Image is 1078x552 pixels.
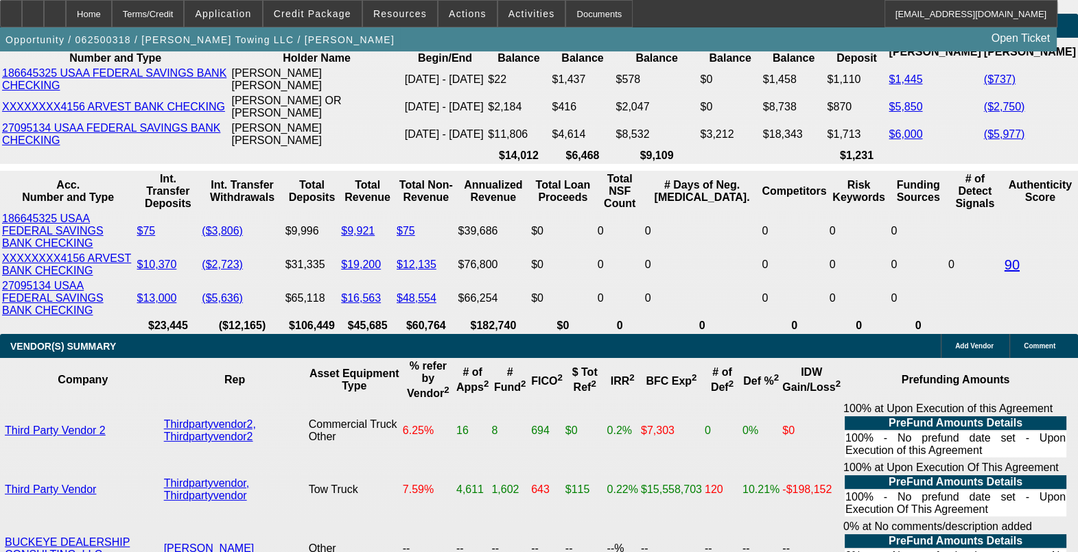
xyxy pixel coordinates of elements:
td: $2,184 [487,94,550,120]
td: $0 [530,279,595,317]
a: 186645325 USAA FEDERAL SAVINGS BANK CHECKING [2,213,104,249]
span: Comment [1024,342,1055,350]
td: 7.59% [402,461,454,518]
sup: 2 [591,379,596,389]
b: Company [58,374,108,385]
th: Total Revenue [340,172,395,211]
sup: 2 [444,385,449,395]
span: Actions [449,8,487,19]
td: $115 [565,461,605,518]
td: $7,303 [640,402,703,459]
th: [PERSON_NAME] [888,39,981,65]
td: 0 [948,212,1003,317]
td: 0 [761,252,827,278]
td: 8 [491,402,529,459]
th: 0 [761,319,827,333]
th: $182,740 [458,319,530,333]
div: 100% at Upon Execution Of This Agreement [843,461,1068,518]
b: Prefunding Amounts [902,374,1010,385]
td: 0 [829,212,889,250]
th: $60,764 [396,319,456,333]
td: $8,532 [616,121,699,147]
th: # Days of Neg. [MEDICAL_DATA]. [644,172,760,211]
sup: 2 [484,379,489,389]
b: PreFund Amounts Details [889,535,1022,547]
td: $870 [826,94,887,120]
a: 90 [1005,257,1020,272]
th: Total Loan Proceeds [530,172,595,211]
b: PreFund Amounts Details [889,476,1022,488]
th: Period Begin/End [404,39,487,65]
td: $11,806 [487,121,550,147]
th: Total Non-Revenue [396,172,456,211]
b: # Fund [494,366,526,393]
td: $22 [487,67,550,93]
b: IRR [611,375,635,387]
td: $0 [530,212,595,250]
a: $12,135 [397,259,436,270]
td: $1,713 [826,121,887,147]
td: [PERSON_NAME] [PERSON_NAME] [231,121,402,147]
th: Avg. Daily Balance [616,39,699,65]
span: Application [195,8,251,19]
a: $10,370 [137,259,176,270]
sup: 2 [836,379,841,389]
span: Opportunity / 062500318 / [PERSON_NAME] Towing LLC / [PERSON_NAME] [5,34,395,45]
a: $19,200 [341,259,381,270]
th: Sum of the Total NSF Count and Total Overdraft Fee Count from Ocrolus [597,172,643,211]
a: ($3,806) [202,225,243,237]
b: FICO [531,375,563,387]
td: Tow Truck [308,461,401,518]
a: ($2,750) [984,101,1025,112]
a: ($5,977) [984,128,1025,140]
b: Def % [743,375,779,387]
b: # of Apps [456,366,489,393]
a: XXXXXXXX4156 ARVEST BANK CHECKING [2,101,225,112]
th: $106,449 [285,319,340,333]
td: 0 [890,252,946,278]
td: $18,343 [762,121,825,147]
th: Beg. Balance [487,39,550,65]
div: $66,254 [458,292,529,304]
th: $1,231 [826,149,887,163]
th: End. Balance [551,39,613,65]
th: 0 [644,319,760,333]
a: Third Party Vendor [5,483,96,495]
td: $0 [700,94,761,120]
th: Funding Sources [890,172,946,211]
button: Activities [498,1,565,27]
td: $0 [530,252,595,278]
a: Open Ticket [986,27,1055,50]
th: $6,468 [551,149,613,163]
td: 0 [597,279,643,317]
th: $9,109 [616,149,699,163]
th: # of Detect Signals [948,172,1003,211]
sup: 2 [521,379,526,389]
td: $15,558,703 [640,461,703,518]
td: 643 [530,461,563,518]
td: 16 [456,402,489,459]
th: 0 [597,319,643,333]
th: ($12,165) [201,319,283,333]
a: $13,000 [137,292,176,304]
span: Add Vendor [955,342,994,350]
td: $8,738 [762,94,825,120]
a: Thirdpartyvendor, Thirdpartyvendor [164,477,250,501]
sup: 2 [557,372,562,383]
th: 0 [890,319,946,333]
th: 0 [829,319,889,333]
a: $16,563 [341,292,381,304]
td: 0 [597,212,643,250]
a: $48,554 [397,292,436,304]
td: 0 [829,279,889,317]
th: Authenticity Score [1004,172,1077,211]
sup: 2 [729,379,734,389]
a: $75 [397,225,415,237]
button: Application [185,1,261,27]
td: 1,602 [491,461,529,518]
a: XXXXXXXX4156 ARVEST BANK CHECKING [2,252,131,276]
td: [DATE] - [DATE] [404,94,487,120]
td: [PERSON_NAME] OR [PERSON_NAME] [231,94,402,120]
b: PreFund Amounts Details [889,417,1022,429]
td: $4,614 [551,121,613,147]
